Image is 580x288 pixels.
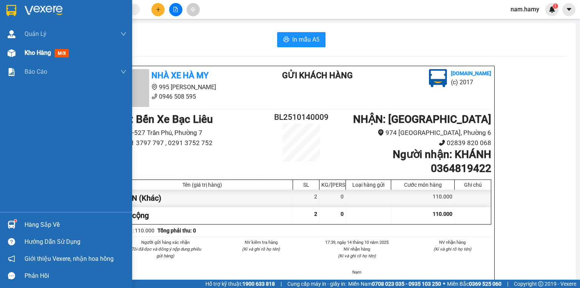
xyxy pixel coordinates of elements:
li: NV nhận hàng [414,239,492,246]
button: file-add [169,3,182,16]
img: logo.jpg [429,69,447,87]
span: Quản Lý [25,29,46,39]
span: Cung cấp máy in - giấy in: [287,280,346,288]
span: | [281,280,282,288]
b: Người nhận : KHÁNH 0364819422 [393,148,491,174]
div: 110.000 [391,190,455,207]
span: aim [190,7,196,12]
li: Người gửi hàng xác nhận [126,239,204,246]
button: caret-down [562,3,575,16]
b: GỬI : Bến Xe Bạc Liêu [3,47,105,60]
li: 02839 820 068 [333,138,491,148]
span: plus [156,7,161,12]
span: 1 [554,3,557,9]
b: Nhà Xe Hà My [151,71,208,80]
span: question-circle [8,238,15,245]
span: notification [8,255,15,262]
li: Nam [318,269,396,276]
i: (Kí và ghi rõ họ tên) [242,246,280,252]
img: icon-new-feature [549,6,555,13]
span: Miền Bắc [447,280,501,288]
li: (c) 2017 [451,77,491,87]
h2: BL2510140009 [270,111,333,124]
li: 17:39, ngày 14 tháng 10 năm 2025 [318,239,396,246]
div: Hướng dẫn sử dụng [25,236,126,248]
b: Nhà Xe Hà My [43,5,100,14]
div: 2 [293,190,319,207]
strong: 1900 633 818 [242,281,275,287]
span: environment [43,18,49,24]
img: logo-vxr [6,5,16,16]
span: 0 [341,211,344,217]
li: NV kiểm tra hàng [222,239,300,246]
sup: 1 [14,220,17,222]
strong: 0369 525 060 [469,281,501,287]
div: Phản hồi [25,270,126,282]
div: SL [295,182,317,188]
div: KG/[PERSON_NAME] [321,182,344,188]
sup: 1 [553,3,558,9]
span: Miền Nam [348,280,441,288]
img: warehouse-icon [8,30,15,38]
span: Kho hàng [25,49,51,56]
div: Ghi chú [457,182,489,188]
span: ⚪️ [443,282,445,285]
i: (Kí và ghi rõ họ tên) [338,253,376,259]
span: printer [283,36,289,43]
button: aim [187,3,200,16]
span: | [507,280,508,288]
li: 0946 508 595 [111,92,252,101]
span: environment [151,84,157,90]
div: Loại hàng gửi [348,182,389,188]
b: Gửi khách hàng [282,71,353,80]
span: message [8,272,15,279]
div: 2 KIỆN (Khác) [112,190,293,207]
span: 110.000 [433,211,452,217]
li: 995 [PERSON_NAME] [3,17,144,26]
span: 2 [314,211,317,217]
span: caret-down [566,6,572,13]
div: Cước món hàng [393,182,452,188]
img: warehouse-icon [8,49,15,57]
span: phone [151,93,157,99]
strong: 0708 023 035 - 0935 103 250 [372,281,441,287]
button: printerIn mẫu A5 [277,32,325,47]
div: Cước rồi : 110.000 [111,226,154,235]
div: 0 [319,190,346,207]
span: mới [55,49,69,57]
button: plus [151,3,165,16]
li: NV nhận hàng [318,246,396,252]
span: In mẫu A5 [292,35,319,44]
li: 0946 508 595 [3,26,144,36]
li: 525 -527 Trần Phú, Phường 7 [111,128,270,138]
b: GỬI : Bến Xe Bạc Liêu [111,113,213,125]
span: file-add [173,7,178,12]
b: [DOMAIN_NAME] [451,70,491,76]
span: environment [378,129,384,136]
b: Tổng phải thu: 0 [157,228,196,234]
span: copyright [538,281,543,286]
img: solution-icon [8,68,15,76]
i: (Tôi đã đọc và đồng ý nộp dung phiếu gửi hàng) [130,246,201,259]
span: phone [43,28,49,34]
div: Hàng sắp về [25,219,126,231]
i: (Kí và ghi rõ họ tên) [433,246,471,252]
span: phone [439,139,445,146]
b: NHẬN : [GEOGRAPHIC_DATA] [353,113,491,125]
li: 995 [PERSON_NAME] [111,82,252,92]
span: nam.hamy [504,5,545,14]
span: down [120,69,126,75]
li: 0291 3797 797 , 0291 3752 752 [111,138,270,148]
img: warehouse-icon [8,221,15,229]
span: Giới thiệu Vexere, nhận hoa hồng [25,254,114,263]
span: Báo cáo [25,67,47,76]
span: down [120,31,126,37]
li: 974 [GEOGRAPHIC_DATA], Phường 6 [333,128,491,138]
div: Tên (giá trị hàng) [114,182,291,188]
span: Hỗ trợ kỹ thuật: [205,280,275,288]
